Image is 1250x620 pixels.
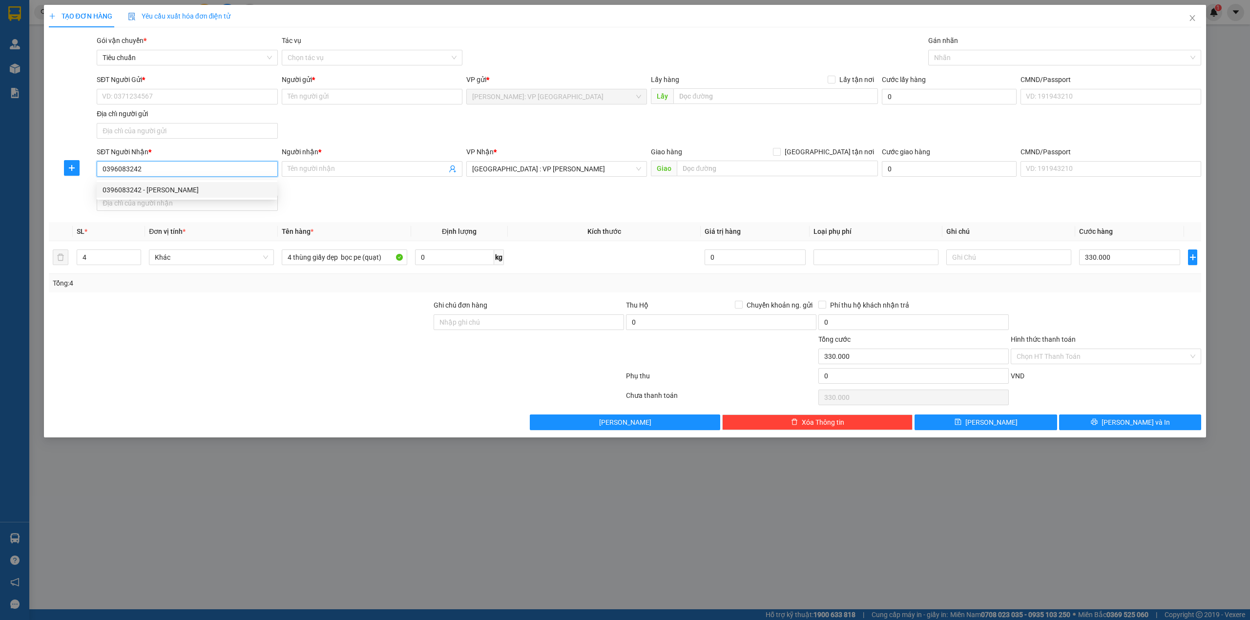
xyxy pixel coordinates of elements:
span: close [1188,14,1196,22]
button: save[PERSON_NAME] [915,414,1057,430]
input: Địa chỉ của người nhận [97,195,277,211]
span: TẠO ĐƠN HÀNG [49,12,112,20]
span: Đà Nẵng : VP Thanh Khê [472,162,641,176]
span: [PERSON_NAME] [965,417,1018,428]
span: plus [49,13,56,20]
span: Gói vận chuyển [97,37,146,44]
div: 0396083242 - Khánh Vy [97,182,277,198]
span: [PERSON_NAME] [599,417,651,428]
div: Tổng: 4 [53,278,482,289]
div: Người nhận [282,146,462,157]
label: Tác vụ [282,37,301,44]
span: Tên hàng [282,227,313,235]
input: Địa chỉ của người gửi [97,123,277,139]
span: VP Nhận [466,148,494,156]
button: deleteXóa Thông tin [722,414,913,430]
span: Cước hàng [1079,227,1113,235]
div: SĐT Người Gửi [97,74,277,85]
div: Chưa thanh toán [625,390,817,407]
button: [PERSON_NAME] [530,414,720,430]
button: printer[PERSON_NAME] và In [1059,414,1202,430]
span: delete [791,418,798,426]
div: Phụ thu [625,371,817,388]
label: Hình thức thanh toán [1011,335,1076,343]
span: SL [77,227,84,235]
input: Cước lấy hàng [882,89,1017,104]
span: Giao hàng [651,148,682,156]
input: Ghi chú đơn hàng [434,314,624,330]
span: Tiêu chuẩn [103,50,271,65]
span: plus [64,164,79,172]
span: Giá trị hàng [705,227,741,235]
span: Khác [155,250,268,265]
input: Dọc đường [677,161,878,176]
span: [GEOGRAPHIC_DATA] tận nơi [781,146,878,157]
span: Chuyển khoản ng. gửi [743,300,816,310]
button: plus [64,160,80,176]
div: Địa chỉ người gửi [97,108,277,119]
span: Định lượng [442,227,477,235]
span: kg [494,249,504,265]
label: Ghi chú đơn hàng [434,301,487,309]
button: Close [1179,5,1206,32]
span: printer [1091,418,1098,426]
span: Xóa Thông tin [802,417,844,428]
span: Phí thu hộ khách nhận trả [826,300,913,310]
button: delete [53,249,68,265]
span: Giao [651,161,677,176]
input: 0 [705,249,806,265]
span: Yêu cầu xuất hóa đơn điện tử [128,12,231,20]
th: Loại phụ phí [810,222,942,241]
span: user-add [449,165,457,173]
span: VND [1011,372,1024,380]
div: 0396083242 - [PERSON_NAME] [103,185,271,195]
div: Người gửi [282,74,462,85]
span: Lấy [651,88,673,104]
span: Thu Hộ [626,301,648,309]
div: SĐT Người Nhận [97,146,277,157]
span: Kích thước [587,227,621,235]
input: Cước giao hàng [882,161,1017,177]
input: Ghi Chú [946,249,1071,265]
label: Cước giao hàng [882,148,930,156]
span: Lấy hàng [651,76,679,83]
div: CMND/Passport [1021,146,1201,157]
div: CMND/Passport [1021,74,1201,85]
label: Cước lấy hàng [882,76,926,83]
input: Dọc đường [673,88,878,104]
label: Gán nhãn [928,37,958,44]
span: Tổng cước [818,335,851,343]
button: plus [1188,249,1197,265]
div: VP gửi [466,74,647,85]
span: Lấy tận nơi [835,74,878,85]
input: VD: Bàn, Ghế [282,249,407,265]
span: Đơn vị tính [149,227,186,235]
span: Hồ Chí Minh: VP Quận Tân Phú [472,89,641,104]
span: [PERSON_NAME] và In [1102,417,1170,428]
th: Ghi chú [942,222,1075,241]
img: icon [128,13,136,21]
span: save [955,418,961,426]
span: plus [1188,253,1197,261]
